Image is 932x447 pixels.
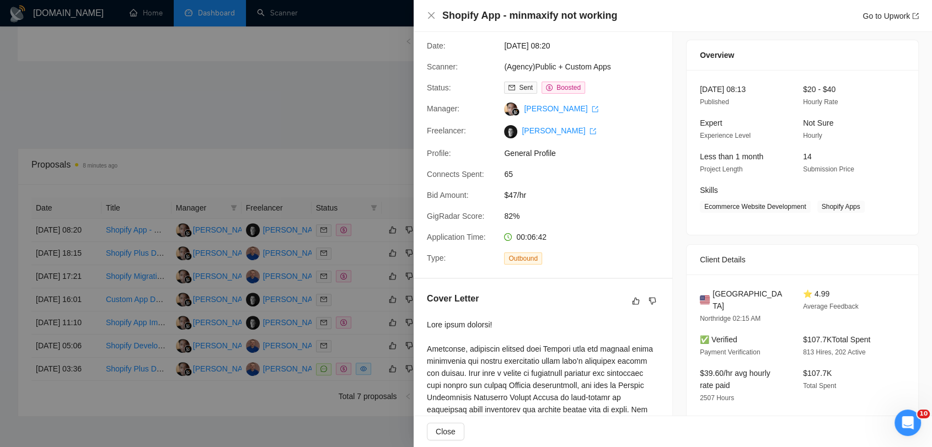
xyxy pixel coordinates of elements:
span: mail [508,84,515,91]
span: Status: [427,83,451,92]
span: Date: [427,41,445,50]
span: [DATE] 08:13 [700,85,746,94]
span: [GEOGRAPHIC_DATA] [713,288,785,312]
span: ✅ Verified [700,335,737,344]
span: 813 Hires, 202 Active [803,348,865,356]
span: Project Length [700,165,742,173]
span: Payment Verification [700,348,760,356]
span: Freelancer: [427,126,466,135]
img: gigradar-bm.png [512,108,519,116]
span: Average Feedback [803,303,859,310]
span: Connects Spent: [427,170,484,179]
span: $107.7K Total Spent [803,335,870,344]
span: Application Time: [427,233,486,241]
span: Boosted [556,84,581,91]
span: Scanner: [427,62,458,71]
span: 82% [504,210,669,222]
span: 14 [803,152,812,161]
span: Type: [427,254,446,262]
span: Close [436,426,456,438]
span: dislike [649,297,656,305]
span: $39.60/hr avg hourly rate paid [700,369,770,390]
span: 2507 Hours [700,394,734,402]
span: Hourly [803,132,822,139]
div: Client Details [700,245,905,274]
span: 10 [917,410,930,418]
span: Less than 1 month [700,152,763,161]
span: close [427,11,436,20]
span: Outbound [504,252,542,265]
iframe: Intercom live chat [894,410,921,436]
span: Profile: [427,149,451,158]
span: Ecommerce Website Development [700,201,811,213]
span: ⭐ 4.99 [803,289,829,298]
span: 00:06:42 [516,233,547,241]
span: GigRadar Score: [427,212,484,220]
span: 65 [504,168,669,180]
a: (Agency)Public + Custom Apps [504,62,610,71]
span: Expert [700,119,722,127]
span: dollar [546,84,553,91]
button: dislike [646,294,659,308]
span: Sent [519,84,533,91]
span: General Profile [504,147,669,159]
span: Not Sure [803,119,833,127]
a: [PERSON_NAME] export [524,104,598,113]
span: Overview [700,49,734,61]
span: clock-circle [504,233,512,241]
span: export [912,13,919,19]
span: export [590,128,596,134]
span: Submission Price [803,165,854,173]
img: c1zmAWisTHziSa3_WcamrUCUCnFMC0MGmHuYXGxJ0Fg_6K1VvEHJSMasMTSBmg5ptU [504,125,517,138]
a: Go to Upworkexport [863,12,919,20]
span: Hourly Rate [803,98,838,106]
span: $20 - $40 [803,85,835,94]
span: export [592,106,598,112]
img: 🇺🇸 [700,294,710,306]
span: like [632,297,640,305]
span: Shopify Apps [817,201,865,213]
h5: Cover Letter [427,292,479,305]
span: Manager: [427,104,459,113]
span: Published [700,98,729,106]
span: $107.7K [803,369,832,378]
span: Total Spent [803,382,836,390]
span: $47/hr [504,189,669,201]
span: Experience Level [700,132,751,139]
button: Close [427,11,436,20]
span: Bid Amount: [427,191,469,200]
button: like [629,294,642,308]
span: [DATE] 08:20 [504,40,669,52]
h4: Shopify App - minmaxify not working [442,9,617,23]
button: Close [427,423,464,440]
span: Northridge 02:15 AM [700,315,760,322]
span: Skills [700,186,718,195]
a: [PERSON_NAME] export [522,126,596,135]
